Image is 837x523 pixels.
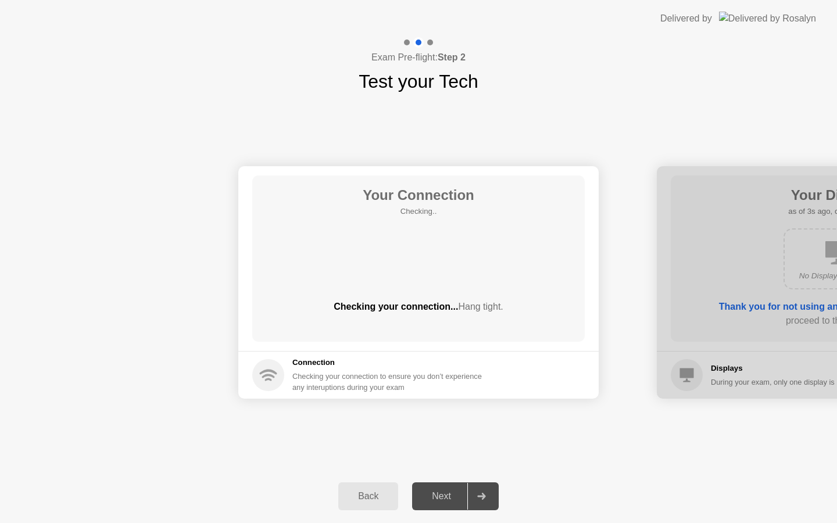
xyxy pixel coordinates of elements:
[342,491,395,501] div: Back
[292,371,489,393] div: Checking your connection to ensure you don’t experience any interuptions during your exam
[292,357,489,368] h5: Connection
[719,12,816,25] img: Delivered by Rosalyn
[252,300,585,314] div: Checking your connection...
[438,52,466,62] b: Step 2
[371,51,466,65] h4: Exam Pre-flight:
[359,67,478,95] h1: Test your Tech
[363,185,474,206] h1: Your Connection
[458,302,503,311] span: Hang tight.
[363,206,474,217] h5: Checking..
[412,482,499,510] button: Next
[660,12,712,26] div: Delivered by
[338,482,398,510] button: Back
[416,491,467,501] div: Next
